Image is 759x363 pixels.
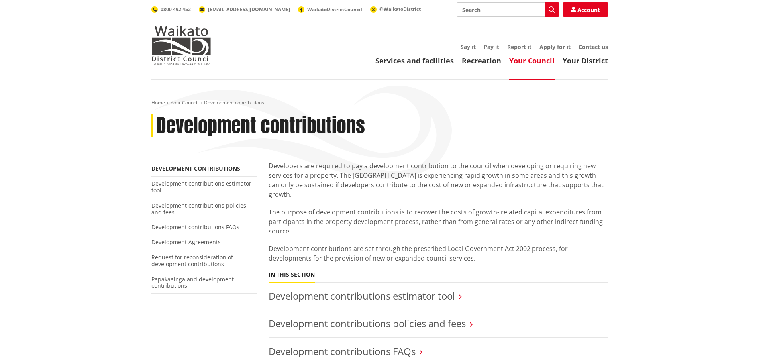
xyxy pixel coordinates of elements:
a: Report it [507,43,531,51]
a: Home [151,99,165,106]
a: Apply for it [539,43,571,51]
a: Your Council [509,56,555,65]
a: Development contributions FAQs [269,345,416,358]
a: Account [563,2,608,17]
a: Recreation [462,56,501,65]
a: Development contributions policies and fees [151,202,246,216]
a: WaikatoDistrictCouncil [298,6,362,13]
span: @WaikatoDistrict [379,6,421,12]
a: [EMAIL_ADDRESS][DOMAIN_NAME] [199,6,290,13]
span: 0800 492 452 [161,6,191,13]
a: Your District [563,56,608,65]
span: WaikatoDistrictCouncil [307,6,362,13]
a: Development contributions estimator tool [151,180,251,194]
p: The purpose of development contributions is to recover the costs of growth- related capital expen... [269,207,608,236]
a: Pay it [484,43,499,51]
a: 0800 492 452 [151,6,191,13]
a: Papakaainga and development contributions [151,275,234,290]
input: Search input [457,2,559,17]
a: Contact us [579,43,608,51]
a: Development Agreements [151,238,221,246]
a: Request for reconsideration of development contributions [151,253,233,268]
a: Development contributions estimator tool [269,289,455,302]
span: [EMAIL_ADDRESS][DOMAIN_NAME] [208,6,290,13]
h5: In this section [269,271,315,278]
h1: Development contributions [157,114,365,137]
a: Services and facilities [375,56,454,65]
img: Waikato District Council - Te Kaunihera aa Takiwaa o Waikato [151,26,211,65]
a: Development contributions [151,165,240,172]
a: @WaikatoDistrict [370,6,421,12]
span: Development contributions [204,99,264,106]
a: Development contributions FAQs [151,223,239,231]
nav: breadcrumb [151,100,608,106]
a: Say it [461,43,476,51]
a: Development contributions policies and fees [269,317,466,330]
a: Your Council [171,99,198,106]
p: Development contributions are set through the prescribed Local Government Act 2002 process, for d... [269,244,608,263]
p: Developers are required to pay a development contribution to the council when developing or requi... [269,161,608,199]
